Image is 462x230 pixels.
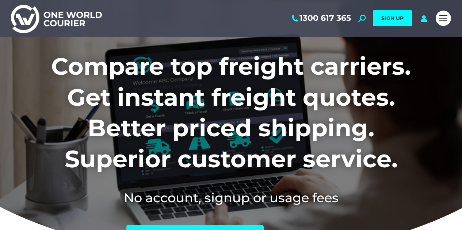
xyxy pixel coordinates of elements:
h1: Compare top freight carriers. Get instant freight quotes. Better priced shipping. Superior custom... [11,51,451,174]
a: SIGN UP [373,10,412,26]
a: 1300 617 365 [290,13,351,23]
img: One World Courier [11,4,102,33]
h2: No account, signup or usage fees [11,189,451,207]
a: Mobile menu icon [436,11,451,26]
span: SIGN UP [381,15,404,22]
